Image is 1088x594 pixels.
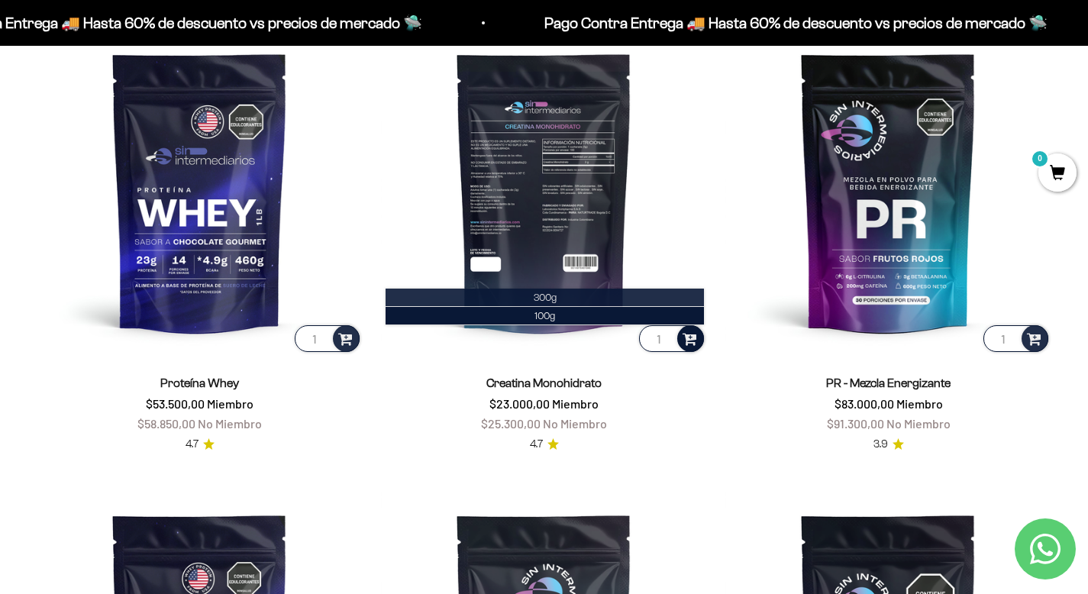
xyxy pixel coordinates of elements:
[207,396,253,411] span: Miembro
[481,416,541,431] span: $25.300,00
[486,376,602,389] a: Creatina Monohidrato
[530,436,543,453] span: 4.7
[198,416,262,431] span: No Miembro
[146,396,205,411] span: $53.500,00
[186,436,215,453] a: 4.74.7 de 5.0 estrellas
[543,416,607,431] span: No Miembro
[381,29,707,355] img: Creatina Monohidrato
[873,436,888,453] span: 3.9
[826,376,951,389] a: PR - Mezcla Energizante
[530,436,559,453] a: 4.74.7 de 5.0 estrellas
[835,396,894,411] span: $83.000,00
[543,11,1046,35] p: Pago Contra Entrega 🚚 Hasta 60% de descuento vs precios de mercado 🛸
[534,310,555,321] span: 100g
[886,416,951,431] span: No Miembro
[827,416,884,431] span: $91.300,00
[1038,166,1077,182] a: 0
[534,292,557,303] span: 300g
[160,376,239,389] a: Proteína Whey
[873,436,904,453] a: 3.93.9 de 5.0 estrellas
[1031,150,1049,168] mark: 0
[489,396,550,411] span: $23.000,00
[896,396,943,411] span: Miembro
[552,396,599,411] span: Miembro
[186,436,199,453] span: 4.7
[137,416,195,431] span: $58.850,00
